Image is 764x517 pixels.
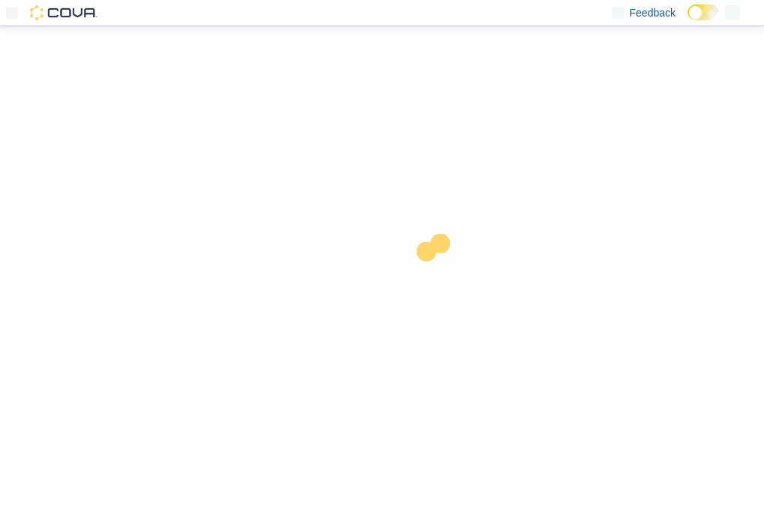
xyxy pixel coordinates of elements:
[688,4,719,20] input: Dark Mode
[30,5,97,20] img: Cova
[630,5,676,20] span: Feedback
[382,223,495,335] img: cova-loader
